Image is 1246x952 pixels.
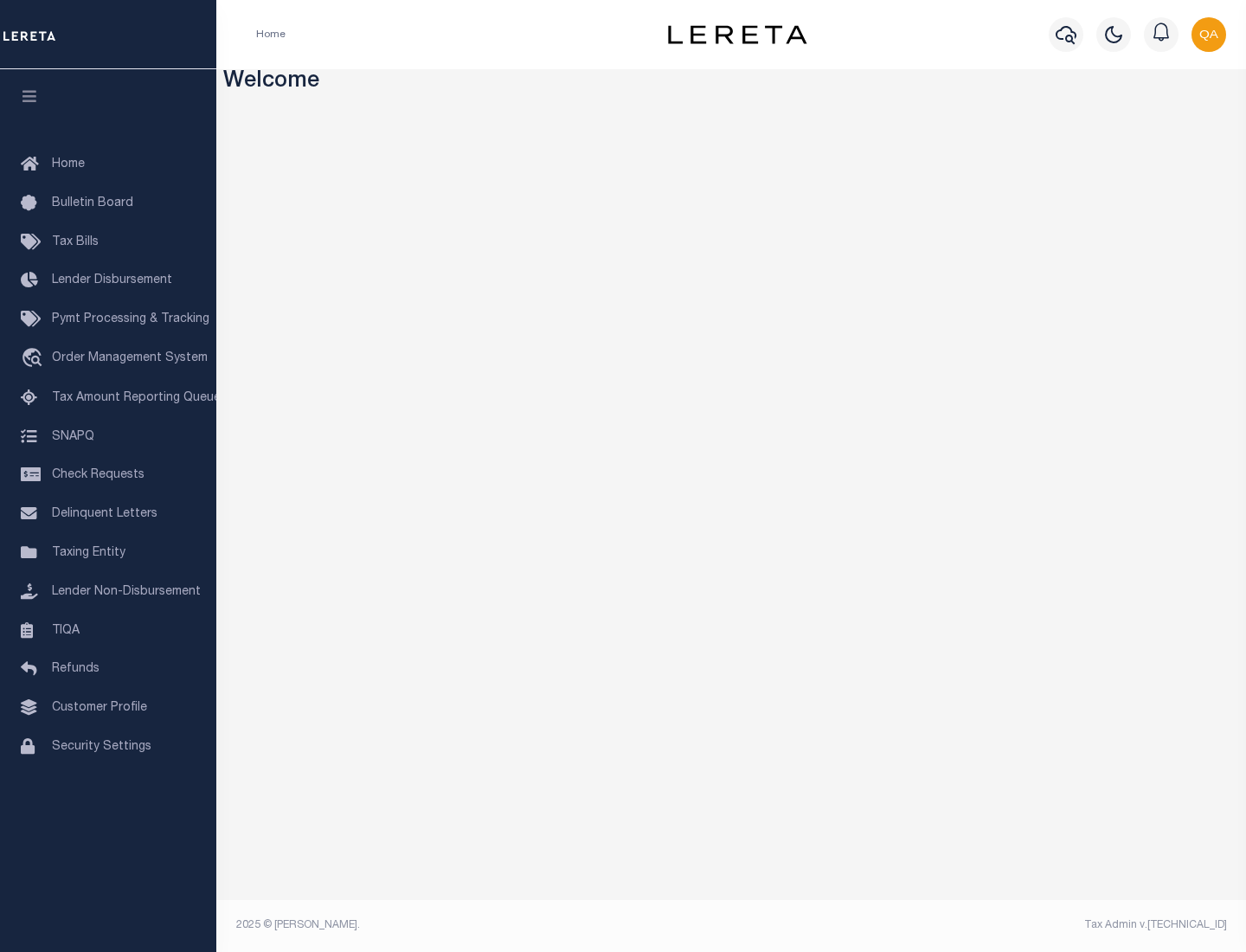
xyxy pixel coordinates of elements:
span: Tax Bills [52,236,99,248]
span: Bulletin Board [52,197,133,209]
span: Refunds [52,663,100,675]
img: logo-dark.svg [668,25,806,44]
div: 2025 © [PERSON_NAME]. [223,917,732,933]
span: TIQA [52,624,80,636]
span: Delinquent Letters [52,508,157,520]
span: Pymt Processing & Tracking [52,313,209,325]
span: Order Management System [52,352,208,364]
span: SNAPQ [52,430,94,442]
span: Security Settings [52,741,151,753]
span: Lender Disbursement [52,274,172,286]
span: Check Requests [52,469,145,481]
span: Lender Non-Disbursement [52,586,201,598]
div: Tax Admin v.[TECHNICAL_ID] [744,917,1227,933]
span: Tax Amount Reporting Queue [52,392,221,404]
span: Taxing Entity [52,547,125,559]
i: travel_explore [21,348,48,370]
span: Home [52,158,85,170]
li: Home [256,27,286,42]
h3: Welcome [223,69,1240,96]
span: Customer Profile [52,702,147,714]
img: svg+xml;base64,PHN2ZyB4bWxucz0iaHR0cDovL3d3dy53My5vcmcvMjAwMC9zdmciIHBvaW50ZXItZXZlbnRzPSJub25lIi... [1191,17,1226,52]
